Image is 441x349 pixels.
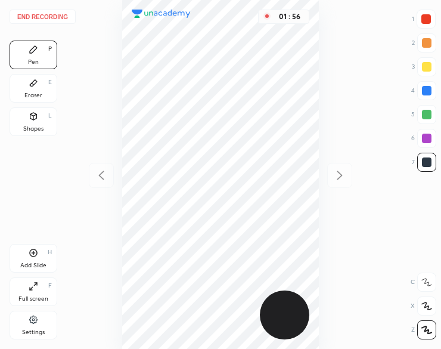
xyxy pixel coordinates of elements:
[412,57,436,76] div: 3
[411,129,436,148] div: 6
[48,46,52,52] div: P
[22,329,45,335] div: Settings
[411,105,436,124] div: 5
[275,13,304,21] div: 01 : 56
[412,10,436,29] div: 1
[23,126,44,132] div: Shapes
[48,79,52,85] div: E
[411,297,436,316] div: X
[48,249,52,255] div: H
[411,273,436,292] div: C
[412,153,436,172] div: 7
[412,33,436,52] div: 2
[20,262,46,268] div: Add Slide
[18,296,48,302] div: Full screen
[411,81,436,100] div: 4
[10,10,76,24] button: End recording
[48,113,52,119] div: L
[28,59,39,65] div: Pen
[411,320,436,339] div: Z
[132,10,191,18] img: logo.38c385cc.svg
[24,92,42,98] div: Eraser
[48,283,52,289] div: F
